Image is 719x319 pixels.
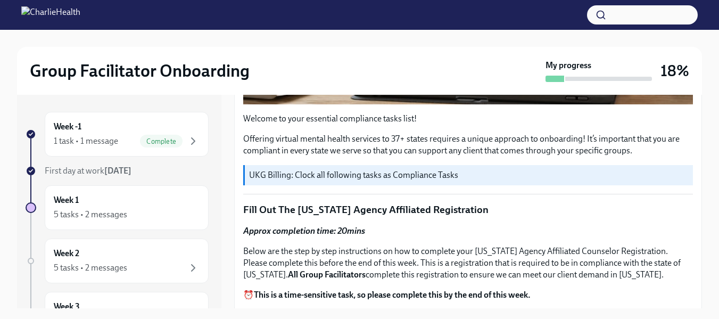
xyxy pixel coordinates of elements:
[243,289,693,301] p: ⏰
[104,166,131,176] strong: [DATE]
[254,290,531,300] strong: This is a time-sensitive task, so please complete this by the end of this week.
[243,246,693,281] p: Below are the step by step instructions on how to complete your [US_STATE] Agency Affiliated Coun...
[26,112,209,157] a: Week -11 task • 1 messageComplete
[243,203,693,217] p: Fill Out The [US_STATE] Agency Affiliated Registration
[54,209,127,220] div: 5 tasks • 2 messages
[26,239,209,283] a: Week 25 tasks • 2 messages
[249,169,689,181] p: UKG Billing: Clock all following tasks as Compliance Tasks
[546,60,591,71] strong: My progress
[54,248,79,259] h6: Week 2
[140,137,183,145] span: Complete
[54,135,118,147] div: 1 task • 1 message
[54,301,80,313] h6: Week 3
[21,6,80,23] img: CharlieHealth
[288,269,366,280] strong: All Group Facilitators
[243,113,693,125] p: Welcome to your essential compliance tasks list!
[660,61,689,80] h3: 18%
[243,226,365,236] strong: Approx completion time: 20mins
[26,165,209,177] a: First day at work[DATE]
[45,166,131,176] span: First day at work
[54,194,79,206] h6: Week 1
[26,185,209,230] a: Week 15 tasks • 2 messages
[54,262,127,274] div: 5 tasks • 2 messages
[243,133,693,157] p: Offering virtual mental health services to 37+ states requires a unique approach to onboarding! I...
[30,60,250,81] h2: Group Facilitator Onboarding
[54,121,81,133] h6: Week -1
